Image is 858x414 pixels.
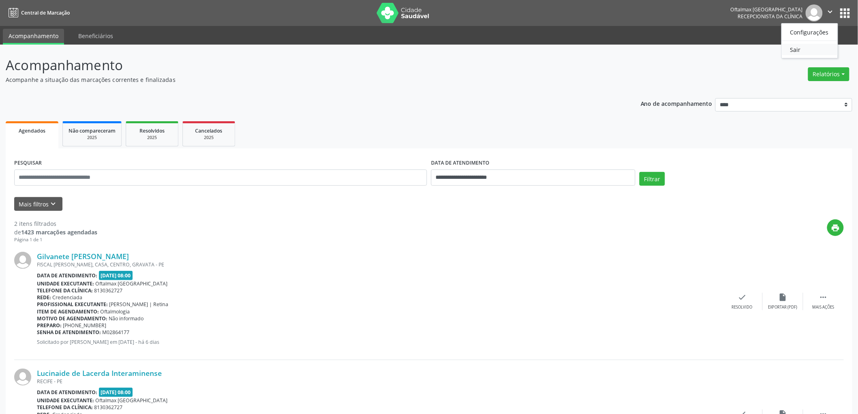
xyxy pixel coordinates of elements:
[37,329,101,336] b: Senha de atendimento:
[139,127,165,134] span: Resolvidos
[37,369,162,378] a: Lucinaide de Lacerda Interaminense
[6,6,70,19] a: Central de Marcação
[69,127,116,134] span: Não compareceram
[21,9,70,16] span: Central de Marcação
[37,272,97,279] b: Data de atendimento:
[806,4,823,21] img: img
[813,305,834,310] div: Mais ações
[14,197,62,211] button: Mais filtroskeyboard_arrow_down
[96,397,168,404] span: Oftalmax [GEOGRAPHIC_DATA]
[823,4,838,21] button: 
[37,378,722,385] div: RECIFE - PE
[826,7,835,16] i: 
[732,305,753,310] div: Resolvido
[109,301,169,308] span: [PERSON_NAME] | Retina
[37,308,99,315] b: Item de agendamento:
[639,172,665,186] button: Filtrar
[37,397,94,404] b: Unidade executante:
[96,280,168,287] span: Oftalmax [GEOGRAPHIC_DATA]
[103,329,130,336] span: M02864177
[19,127,45,134] span: Agendados
[53,294,83,301] span: Credenciada
[37,322,62,329] b: Preparo:
[782,44,838,55] a: Sair
[831,223,840,232] i: print
[6,55,598,75] p: Acompanhamento
[99,388,133,397] span: [DATE] 08:00
[3,29,64,45] a: Acompanhamento
[738,13,803,20] span: Recepcionista da clínica
[827,219,844,236] button: print
[37,294,51,301] b: Rede:
[101,308,130,315] span: Oftalmologia
[731,6,803,13] div: Oftalmax [GEOGRAPHIC_DATA]
[768,305,798,310] div: Exportar (PDF)
[49,199,58,208] i: keyboard_arrow_down
[781,23,838,58] ul: 
[21,228,97,236] strong: 1423 marcações agendadas
[73,29,119,43] a: Beneficiários
[99,271,133,280] span: [DATE] 08:00
[14,369,31,386] img: img
[14,236,97,243] div: Página 1 de 1
[109,315,144,322] span: Não informado
[14,219,97,228] div: 2 itens filtrados
[69,135,116,141] div: 2025
[132,135,172,141] div: 2025
[819,293,828,302] i: 
[37,287,93,294] b: Telefone da clínica:
[37,301,108,308] b: Profissional executante:
[431,157,489,169] label: DATA DE ATENDIMENTO
[37,404,93,411] b: Telefone da clínica:
[779,293,787,302] i: insert_drive_file
[738,293,747,302] i: check
[808,67,849,81] button: Relatórios
[14,157,42,169] label: PESQUISAR
[14,252,31,269] img: img
[838,6,852,20] button: apps
[37,280,94,287] b: Unidade executante:
[6,75,598,84] p: Acompanhe a situação das marcações correntes e finalizadas
[37,389,97,396] b: Data de atendimento:
[782,26,838,38] a: Configurações
[37,339,722,345] p: Solicitado por [PERSON_NAME] em [DATE] - há 6 dias
[94,404,123,411] span: 8130362727
[94,287,123,294] span: 8130362727
[14,228,97,236] div: de
[37,252,129,261] a: Gilvanete [PERSON_NAME]
[189,135,229,141] div: 2025
[195,127,223,134] span: Cancelados
[641,98,712,108] p: Ano de acompanhamento
[63,322,107,329] span: [PHONE_NUMBER]
[37,261,722,268] div: FISCAL [PERSON_NAME], CASA, CENTRO, GRAVATA - PE
[37,315,107,322] b: Motivo de agendamento:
